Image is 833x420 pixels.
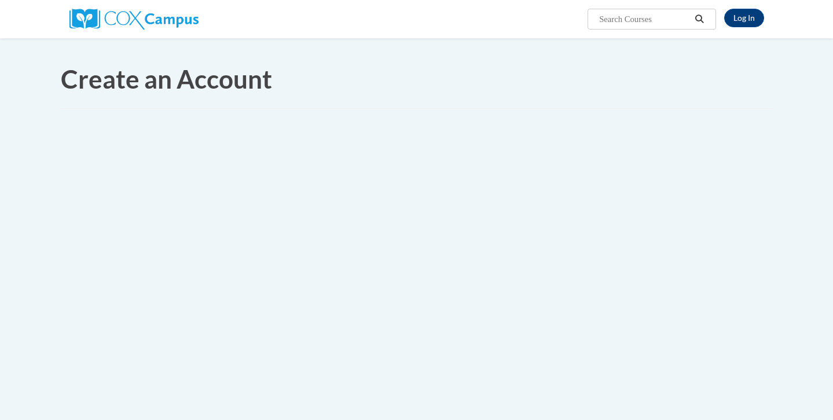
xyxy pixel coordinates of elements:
a: Cox Campus [69,13,199,23]
a: Log In [724,9,764,27]
span: Create an Account [61,64,272,94]
img: Cox Campus [69,9,199,30]
i:  [694,15,704,24]
button: Search [691,12,708,26]
input: Search Courses [598,12,691,26]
